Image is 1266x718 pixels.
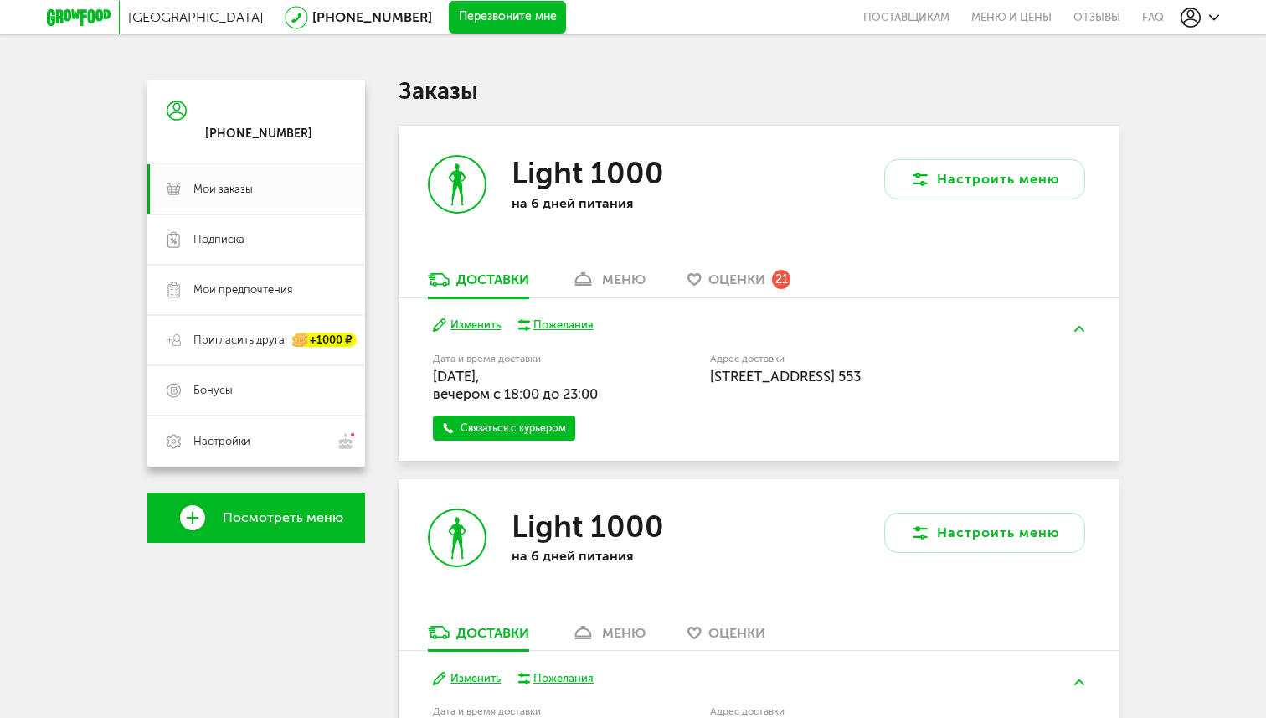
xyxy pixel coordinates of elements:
h3: Light 1000 [512,155,664,191]
label: Дата и время доставки [433,354,625,364]
a: меню [563,623,654,650]
div: Доставки [456,625,529,641]
button: Перезвоните мне [449,1,566,34]
label: Адрес доставки [710,354,1022,364]
a: Мои предпочтения [147,265,365,315]
div: Доставки [456,271,529,287]
span: Мои заказы [193,182,253,197]
span: Бонусы [193,383,233,398]
a: Доставки [419,271,538,297]
a: Пригласить друга +1000 ₽ [147,315,365,365]
div: меню [602,625,646,641]
a: Мои заказы [147,164,365,214]
button: Пожелания [517,318,594,333]
h1: Заказы [399,80,1119,102]
button: Настроить меню [884,159,1085,199]
a: Связаться с курьером [433,416,575,441]
span: Настройки [193,434,250,449]
span: [STREET_ADDRESS] 553 [710,368,861,385]
div: 21 [772,270,790,288]
span: Пригласить друга [193,333,285,348]
span: Посмотреть меню [223,510,343,525]
a: меню [563,271,654,297]
a: Посмотреть меню [147,493,365,543]
a: Доставки [419,623,538,650]
label: Адрес доставки [710,707,1022,716]
button: Настроить меню [884,513,1085,553]
a: Оценки 21 [679,271,799,297]
p: на 6 дней питания [512,548,729,564]
a: Оценки [679,623,774,650]
img: arrow-up-green.5eb5f82.svg [1074,326,1084,332]
span: Оценки [708,271,765,287]
span: [DATE], вечером c 18:00 до 23:00 [433,368,598,402]
div: меню [602,271,646,287]
p: на 6 дней питания [512,195,729,211]
a: Настройки [147,416,365,467]
div: Пожелания [533,318,594,333]
label: Дата и время доставки [433,707,625,716]
h3: Light 1000 [512,509,664,545]
span: Мои предпочтения [193,282,292,297]
button: Изменить [433,671,501,687]
span: Оценки [708,625,765,641]
div: Пожелания [533,671,594,686]
button: Изменить [433,318,501,333]
img: arrow-up-green.5eb5f82.svg [1074,679,1084,685]
a: Подписка [147,214,365,265]
a: [PHONE_NUMBER] [312,9,432,25]
div: [PHONE_NUMBER] [205,127,312,142]
div: +1000 ₽ [293,333,357,348]
button: Пожелания [517,671,594,686]
span: Подписка [193,232,244,247]
span: [GEOGRAPHIC_DATA] [128,9,264,25]
a: Бонусы [147,365,365,416]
